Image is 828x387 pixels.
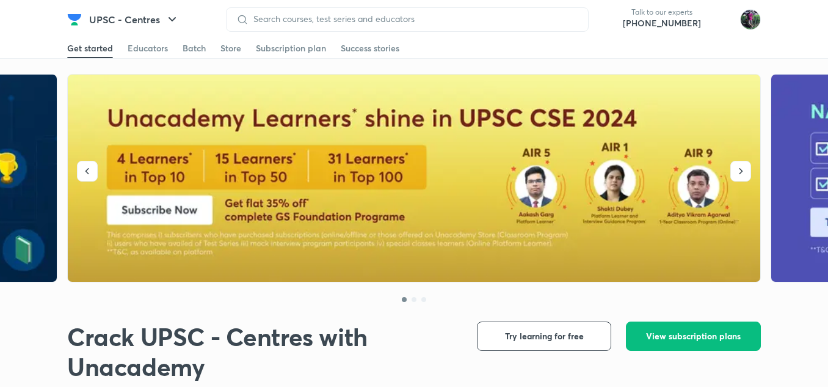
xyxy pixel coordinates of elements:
[128,39,168,58] a: Educators
[711,10,730,29] img: avatar
[256,42,326,54] div: Subscription plan
[183,39,206,58] a: Batch
[249,14,578,24] input: Search courses, test series and educators
[220,42,241,54] div: Store
[67,39,113,58] a: Get started
[67,322,457,381] h1: Crack UPSC - Centres with Unacademy
[67,12,82,27] img: Company Logo
[505,330,584,342] span: Try learning for free
[82,7,187,32] button: UPSC - Centres
[128,42,168,54] div: Educators
[646,330,741,342] span: View subscription plans
[341,42,399,54] div: Success stories
[623,7,701,17] p: Talk to our experts
[623,17,701,29] a: [PHONE_NUMBER]
[341,39,399,58] a: Success stories
[626,322,761,351] button: View subscription plans
[256,39,326,58] a: Subscription plan
[183,42,206,54] div: Batch
[220,39,241,58] a: Store
[740,9,761,30] img: Ravishekhar Kumar
[67,42,113,54] div: Get started
[598,7,623,32] img: call-us
[477,322,611,351] button: Try learning for free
